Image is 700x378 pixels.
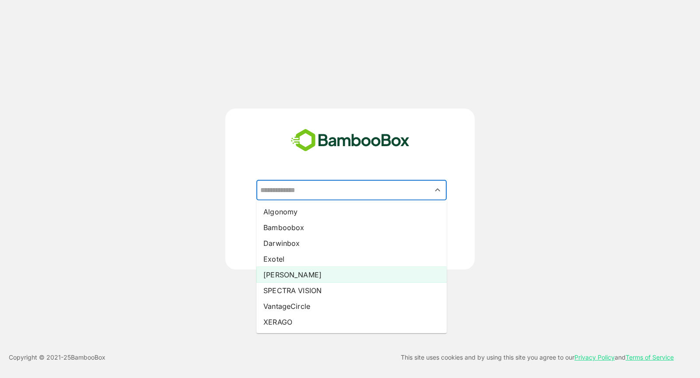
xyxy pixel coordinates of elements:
[256,235,447,251] li: Darwinbox
[256,204,447,220] li: Algonomy
[256,220,447,235] li: Bamboobox
[256,267,447,283] li: [PERSON_NAME]
[574,353,615,361] a: Privacy Policy
[256,283,447,298] li: SPECTRA VISION
[9,352,105,363] p: Copyright © 2021- 25 BambooBox
[626,353,674,361] a: Terms of Service
[256,314,447,330] li: XERAGO
[256,251,447,267] li: Exotel
[401,352,674,363] p: This site uses cookies and by using this site you agree to our and
[286,126,414,155] img: bamboobox
[256,298,447,314] li: VantageCircle
[432,184,444,196] button: Close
